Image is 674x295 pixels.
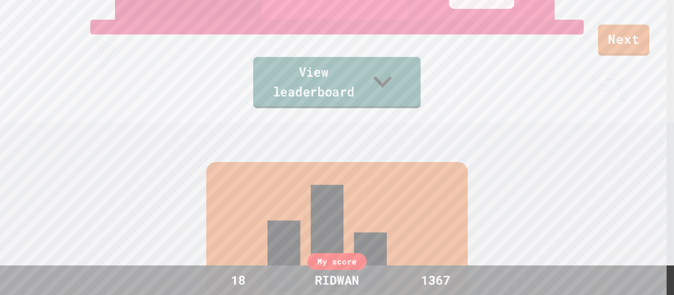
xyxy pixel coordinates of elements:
[399,271,473,290] div: 1367
[201,271,275,290] div: 18
[305,271,369,290] div: RIDWAN
[253,57,421,108] a: View leaderboard
[307,253,367,270] div: My score
[598,25,649,56] a: Next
